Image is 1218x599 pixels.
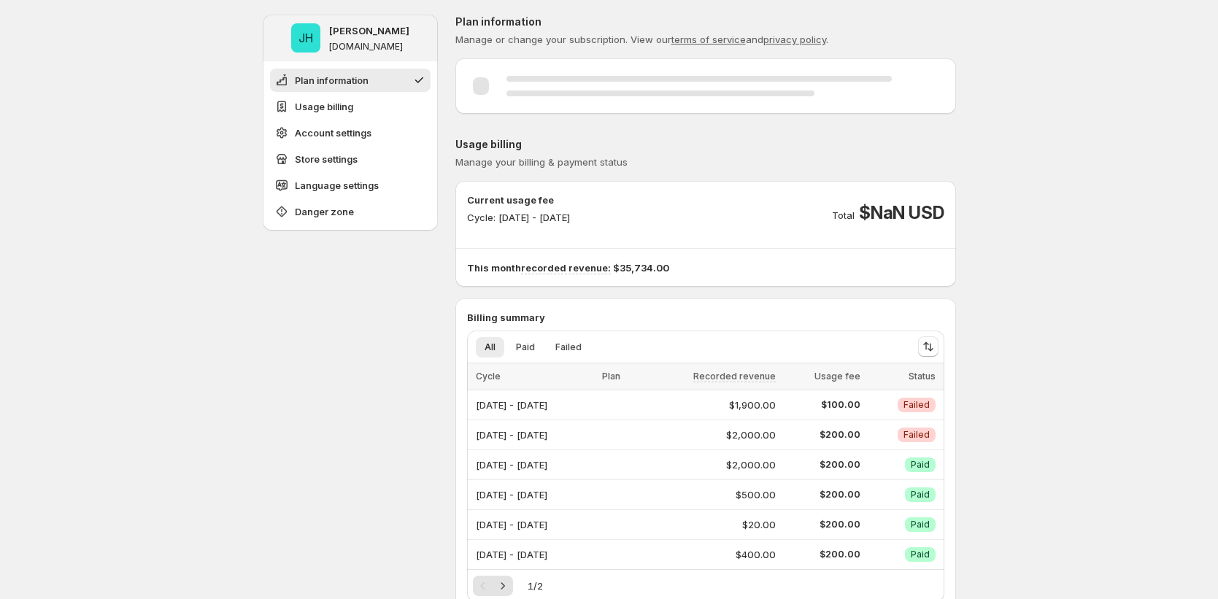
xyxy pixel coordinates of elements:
button: Next [493,576,513,596]
div: $400.00 [644,547,776,562]
span: $200.00 [785,519,860,530]
p: Usage billing [455,137,956,152]
span: $100.00 [785,399,860,411]
span: Manage or change your subscription. View our and . [455,34,828,45]
span: $200.00 [785,489,860,501]
span: Store settings [295,152,358,166]
div: $2,000.00 [644,457,776,472]
div: [DATE] - [DATE] [476,514,593,535]
nav: Pagination [473,576,513,596]
p: Total [832,208,855,223]
button: Plan information [270,69,431,92]
span: $200.00 [785,429,860,441]
span: Paid [911,459,930,471]
div: [DATE] - [DATE] [476,455,593,475]
p: Plan information [455,15,956,29]
span: Failed [903,429,930,441]
span: Usage fee [814,371,860,382]
div: $20.00 [644,517,776,532]
span: All [485,341,496,353]
span: Plan information [295,73,369,88]
span: $200.00 [785,459,860,471]
span: recorded revenue: [521,262,611,274]
div: [DATE] - [DATE] [476,544,593,565]
div: [DATE] - [DATE] [476,395,593,415]
a: terms of service [671,34,746,45]
div: [DATE] - [DATE] [476,425,593,445]
span: Paid [911,489,930,501]
button: Account settings [270,121,431,144]
span: Paid [911,549,930,560]
p: Current usage fee [467,193,570,207]
p: [DOMAIN_NAME] [329,41,403,53]
div: $1,900.00 [644,398,776,412]
span: Plan [602,371,620,382]
span: Manage your billing & payment status [455,156,628,168]
p: Billing summary [467,310,944,325]
span: 1 / 2 [528,579,543,593]
a: privacy policy [763,34,826,45]
span: Paid [516,341,535,353]
button: Danger zone [270,200,431,223]
span: Account settings [295,125,371,140]
span: Failed [903,399,930,411]
span: Status [909,371,936,382]
p: Cycle: [DATE] - [DATE] [467,210,570,225]
span: $200.00 [785,549,860,560]
span: Jena Hoang [291,23,320,53]
button: Language settings [270,174,431,197]
text: JH [298,31,313,45]
span: Usage billing [295,99,353,114]
span: Recorded revenue [693,371,776,382]
span: Language settings [295,178,379,193]
p: This month $35,734.00 [467,260,944,275]
div: $2,000.00 [644,428,776,442]
button: Usage billing [270,95,431,118]
span: Failed [555,341,582,353]
p: [PERSON_NAME] [329,23,409,38]
button: Sort the results [918,336,938,357]
span: Paid [911,519,930,530]
div: [DATE] - [DATE] [476,484,593,505]
span: Cycle [476,371,501,382]
div: $500.00 [644,487,776,502]
button: Store settings [270,147,431,171]
span: $NaN USD [859,201,944,225]
span: Danger zone [295,204,354,219]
